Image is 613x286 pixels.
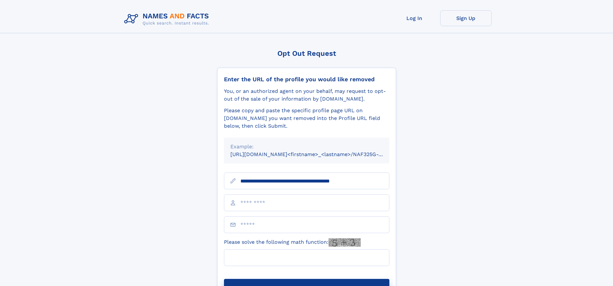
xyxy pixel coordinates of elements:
img: Logo Names and Facts [122,10,214,28]
div: Example: [230,143,383,151]
div: Opt Out Request [217,49,396,57]
small: [URL][DOMAIN_NAME]<firstname>_<lastname>/NAF325G-xxxxxxxx [230,151,402,157]
div: Enter the URL of the profile you would like removed [224,76,389,83]
a: Sign Up [440,10,492,26]
div: You, or an authorized agent on your behalf, may request to opt-out of the sale of your informatio... [224,87,389,103]
div: Please copy and paste the specific profile page URL on [DOMAIN_NAME] you want removed into the Pr... [224,107,389,130]
a: Log In [389,10,440,26]
label: Please solve the following math function: [224,238,361,247]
